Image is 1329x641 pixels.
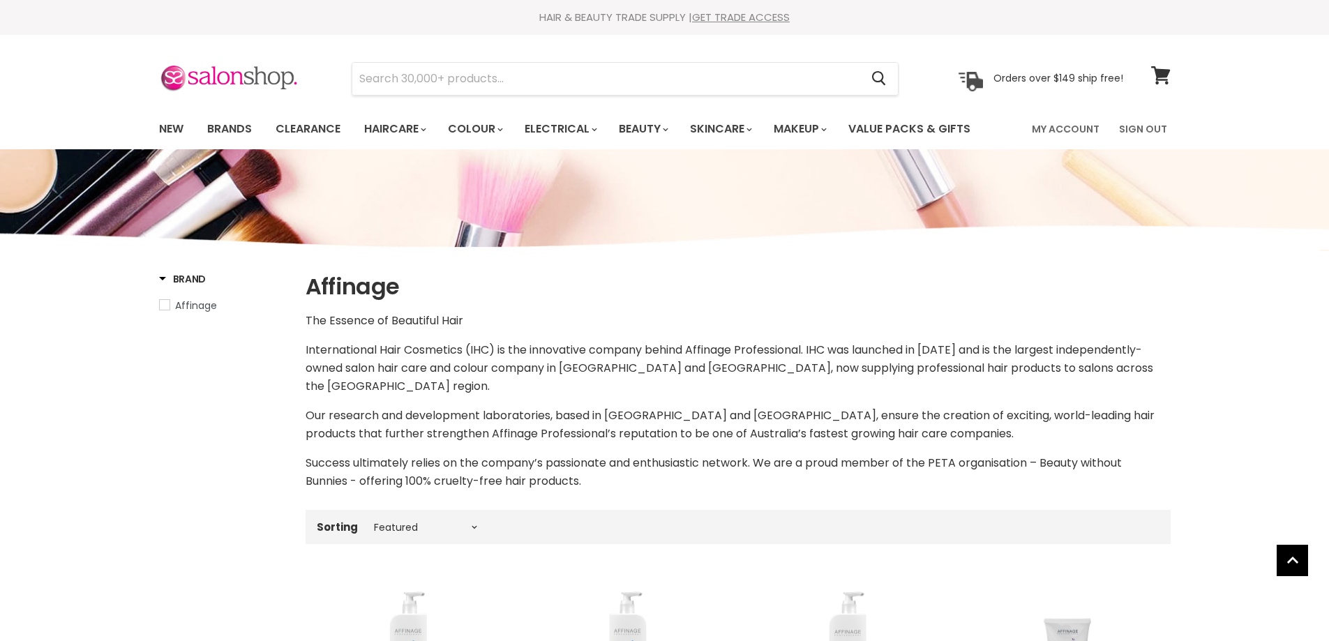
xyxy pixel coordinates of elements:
[838,114,981,144] a: Value Packs & Gifts
[317,521,358,533] label: Sorting
[306,407,1155,442] span: Our research and development laboratories, based in [GEOGRAPHIC_DATA] and [GEOGRAPHIC_DATA], ensu...
[149,114,194,144] a: New
[175,299,217,312] span: Affinage
[1259,575,1315,627] iframe: Gorgias live chat messenger
[763,114,835,144] a: Makeup
[159,272,207,286] h3: Brand
[354,114,435,144] a: Haircare
[692,10,790,24] a: GET TRADE ACCESS
[993,72,1123,84] p: Orders over $149 ship free!
[514,114,606,144] a: Electrical
[306,272,1171,301] h1: Affinage
[679,114,760,144] a: Skincare
[608,114,677,144] a: Beauty
[306,407,1171,443] p: Affinage Professional’s reputation to be one of Australia’s fastest growing hair care companies.
[306,312,1171,330] p: The Essence of Beautiful Hair
[352,63,861,95] input: Search
[306,342,1153,394] span: International Hair Cosmetics (IHC) is the innovative company behind Affinage Professional. IHC wa...
[197,114,262,144] a: Brands
[306,455,1122,489] span: Success ultimately relies on the company’s passionate and enthusiastic network. We are a proud me...
[142,109,1188,149] nav: Main
[1111,114,1176,144] a: Sign Out
[352,62,899,96] form: Product
[861,63,898,95] button: Search
[149,109,1003,149] ul: Main menu
[437,114,511,144] a: Colour
[265,114,351,144] a: Clearance
[159,298,288,313] a: Affinage
[1023,114,1108,144] a: My Account
[142,10,1188,24] div: HAIR & BEAUTY TRADE SUPPLY |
